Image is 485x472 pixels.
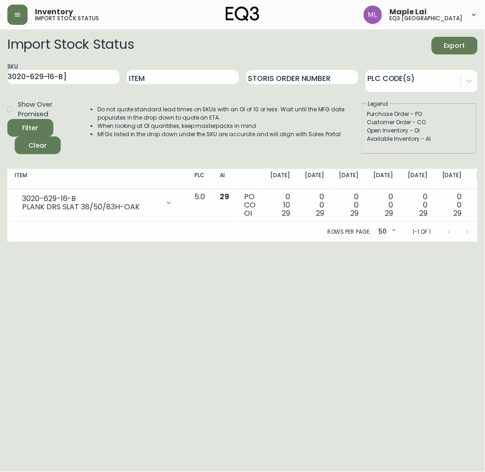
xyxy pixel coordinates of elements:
div: 50 [375,224,398,240]
h5: eq3 [GEOGRAPHIC_DATA] [389,16,463,21]
div: 0 0 [339,193,359,218]
span: 29 [454,208,462,219]
span: Inventory [35,8,73,16]
span: 29 [385,208,393,219]
span: OI [244,208,252,219]
th: [DATE] [263,169,297,189]
div: Open Inventory - OI [367,127,472,135]
li: MFGs listed in the drop down under the SKU are accurate and will align with Sales Portal. [97,130,361,138]
h2: Import Stock Status [7,37,134,54]
span: Show Over Promised [18,100,72,119]
span: Export [439,40,470,52]
div: PLANK DRS SLAT 38/50/83H-OAK [22,203,160,211]
button: Export [432,37,478,54]
img: logo [226,6,260,21]
div: Available Inventory - AI [367,135,472,143]
span: 29 [282,208,290,219]
th: AI [212,169,237,189]
th: [DATE] [366,169,400,189]
p: 1-1 of 1 [412,228,431,236]
div: Purchase Order - PO [367,110,472,118]
th: Item [7,169,187,189]
li: When looking at OI quantities, keep masterpacks in mind. [97,122,361,130]
div: 0 0 [442,193,462,218]
span: Clear [22,140,53,151]
th: [DATE] [332,169,366,189]
div: 0 0 [305,193,325,218]
div: 0 0 [373,193,393,218]
span: 29 [316,208,325,219]
th: [DATE] [435,169,469,189]
div: 0 10 [270,193,290,218]
th: [DATE] [297,169,332,189]
th: [DATE] [400,169,435,189]
li: Do not quote standard lead times on SKUs with an OI of 10 or less. Wait until the MFG date popula... [97,105,361,122]
p: Rows per page: [327,228,371,236]
div: PO CO [244,193,256,218]
div: 0 0 [408,193,428,218]
img: 61e28cffcf8cc9f4e300d877dd684943 [364,6,382,24]
td: 5.0 [187,189,212,222]
h5: import stock status [35,16,99,21]
div: 3020-629-16-BPLANK DRS SLAT 38/50/83H-OAK [15,193,180,213]
legend: Legend [367,100,389,108]
div: 3020-629-16-B [22,195,160,203]
div: Filter [23,122,39,134]
span: 29 [220,191,229,202]
th: PLC [187,169,212,189]
button: Clear [15,137,61,154]
div: Customer Order - CO [367,118,472,127]
button: Filter [7,119,53,137]
span: Maple Lai [389,8,427,16]
span: 29 [419,208,428,219]
span: 29 [351,208,359,219]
